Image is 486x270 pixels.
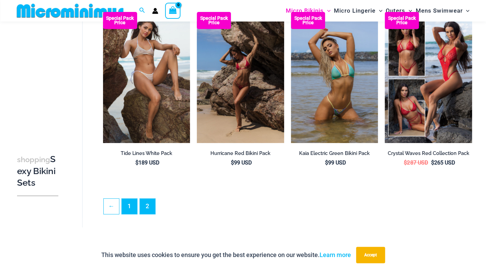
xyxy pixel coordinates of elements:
p: This website uses cookies to ensure you get the best experience on our website. [101,250,351,260]
a: Hurricane Red Bikini Pack [197,150,284,159]
a: Mens SwimwearMenu ToggleMenu Toggle [414,2,471,19]
span: Menu Toggle [324,2,330,19]
span: $ [135,159,138,166]
button: Accept [356,247,385,263]
img: Collection Pack [385,12,472,143]
bdi: 287 USD [404,159,428,166]
a: Micro LingerieMenu ToggleMenu Toggle [332,2,384,19]
nav: Product Pagination [103,198,472,218]
b: Special Pack Price [291,16,325,25]
a: View Shopping Cart, empty [165,3,181,18]
a: Learn more [320,251,351,258]
bdi: 189 USD [135,159,159,166]
span: Outers [386,2,405,19]
h2: Hurricane Red Bikini Pack [197,150,284,157]
a: Page 1 [122,199,137,214]
span: Menu Toggle [375,2,382,19]
h2: Crystal Waves Red Collection Pack [385,150,472,157]
span: $ [431,159,434,166]
bdi: 99 USD [231,159,252,166]
img: MM SHOP LOGO FLAT [14,3,126,18]
a: Kaia Electric Green 305 Top 445 Thong 04 Kaia Electric Green 305 Top 445 Thong 05Kaia Electric Gr... [291,12,378,143]
a: Tide Lines White 350 Halter Top 470 Thong 05 Tide Lines White 350 Halter Top 470 Thong 03Tide Lin... [103,12,190,143]
b: Special Pack Price [385,16,419,25]
nav: Site Navigation [283,1,472,20]
span: Mens Swimwear [415,2,462,19]
a: Collection Pack Crystal Waves 305 Tri Top 4149 Thong 01Crystal Waves 305 Tri Top 4149 Thong 01 [385,12,472,143]
img: Kaia Electric Green 305 Top 445 Thong 04 [291,12,378,143]
b: Special Pack Price [103,16,137,25]
a: OutersMenu ToggleMenu Toggle [384,2,414,19]
img: Hurricane Red 3277 Tri Top 4277 Thong Bottom 05 [197,12,284,143]
a: Hurricane Red 3277 Tri Top 4277 Thong Bottom 05 Hurricane Red 3277 Tri Top 4277 Thong Bottom 06Hu... [197,12,284,143]
h2: Tide Lines White Pack [103,150,190,157]
a: Search icon link [139,6,145,15]
span: Micro Lingerie [334,2,375,19]
span: Micro Bikinis [286,2,324,19]
span: $ [325,159,328,166]
span: Menu Toggle [462,2,469,19]
img: Tide Lines White 350 Halter Top 470 Thong 05 [103,12,190,143]
span: $ [404,159,407,166]
h3: Sexy Bikini Sets [17,154,58,188]
b: Special Pack Price [197,16,231,25]
a: Kaia Electric Green Bikini Pack [291,150,378,159]
a: ← [104,199,119,214]
a: Micro BikinisMenu ToggleMenu Toggle [284,2,332,19]
span: Page 2 [140,199,155,214]
span: $ [231,159,234,166]
a: Tide Lines White Pack [103,150,190,159]
bdi: 99 USD [325,159,346,166]
h2: Kaia Electric Green Bikini Pack [291,150,378,157]
a: Account icon link [152,8,158,14]
bdi: 265 USD [431,159,455,166]
span: Menu Toggle [405,2,412,19]
a: Crystal Waves Red Collection Pack [385,150,472,159]
span: shopping [17,155,50,164]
